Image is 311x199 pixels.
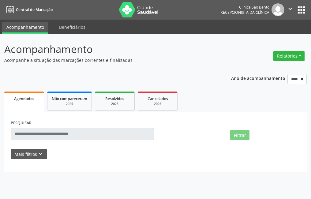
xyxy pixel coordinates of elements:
[11,118,32,128] label: PESQUISAR
[4,57,216,63] p: Acompanhe a situação das marcações correntes e finalizadas
[220,10,269,15] span: Recepcionista da clínica
[11,149,47,160] button: Mais filtroskeyboard_arrow_down
[230,130,249,140] button: Filtrar
[105,96,124,101] span: Resolvidos
[148,96,168,101] span: Cancelados
[272,3,284,16] img: img
[37,151,44,157] i: keyboard_arrow_down
[284,3,296,16] button: 
[52,102,87,106] div: 2025
[296,5,307,15] button: apps
[99,102,130,106] div: 2025
[4,42,216,57] p: Acompanhamento
[273,51,305,61] button: Relatórios
[4,5,53,15] a: Central de Marcação
[14,96,34,101] span: Agendados
[231,74,285,82] p: Ano de acompanhamento
[55,22,90,32] a: Beneficiários
[142,102,173,106] div: 2025
[52,96,87,101] span: Não compareceram
[220,5,269,10] div: Clinica Sao Bento
[287,6,294,12] i: 
[2,22,48,34] a: Acompanhamento
[16,7,53,12] span: Central de Marcação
